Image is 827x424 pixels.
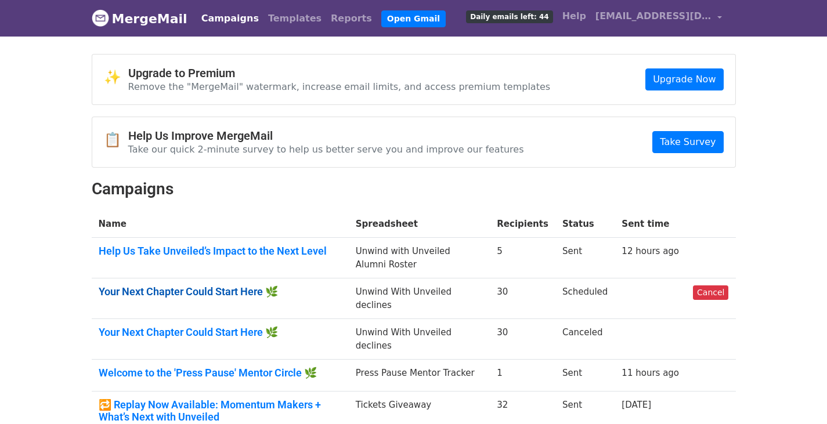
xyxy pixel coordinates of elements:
a: 12 hours ago [622,246,679,256]
a: Help [558,5,591,28]
td: 30 [490,319,555,360]
th: Recipients [490,211,555,238]
span: [EMAIL_ADDRESS][DOMAIN_NAME] [595,9,712,23]
td: Unwind With Unveiled declines [349,319,490,360]
a: Campaigns [197,7,263,30]
td: Scheduled [555,278,615,319]
a: Take Survey [652,131,723,153]
a: Welcome to the 'Press Pause' Mentor Circle 🌿 [99,367,342,379]
iframe: Chat Widget [769,368,827,424]
a: Help Us Take Unveiled’s Impact to the Next Level [99,245,342,258]
a: Reports [326,7,377,30]
a: 11 hours ago [622,368,679,378]
p: Take our quick 2-minute survey to help us better serve you and improve our features [128,143,524,155]
a: Cancel [693,285,728,300]
th: Name [92,211,349,238]
td: Sent [555,360,615,392]
td: Unwind with Unveiled Alumni Roster [349,238,490,278]
th: Spreadsheet [349,211,490,238]
td: Sent [555,238,615,278]
a: [DATE] [622,400,651,410]
h4: Help Us Improve MergeMail [128,129,524,143]
a: Daily emails left: 44 [461,5,557,28]
h2: Campaigns [92,179,736,199]
a: [EMAIL_ADDRESS][DOMAIN_NAME] [591,5,727,32]
a: MergeMail [92,6,187,31]
td: 1 [490,360,555,392]
td: Unwind With Unveiled declines [349,278,490,319]
a: Upgrade Now [645,68,723,90]
span: 📋 [104,132,128,148]
h4: Upgrade to Premium [128,66,551,80]
a: Your Next Chapter Could Start Here 🌿 [99,285,342,298]
span: ✨ [104,69,128,86]
td: Canceled [555,319,615,360]
th: Sent time [615,211,686,238]
a: Your Next Chapter Could Start Here 🌿 [99,326,342,339]
td: 30 [490,278,555,319]
td: Press Pause Mentor Tracker [349,360,490,392]
td: 5 [490,238,555,278]
img: MergeMail logo [92,9,109,27]
a: 🔁 Replay Now Available: Momentum Makers + What’s Next with Unveiled [99,398,342,423]
span: Daily emails left: 44 [466,10,552,23]
th: Status [555,211,615,238]
a: Open Gmail [381,10,446,27]
p: Remove the "MergeMail" watermark, increase email limits, and access premium templates [128,81,551,93]
a: Templates [263,7,326,30]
